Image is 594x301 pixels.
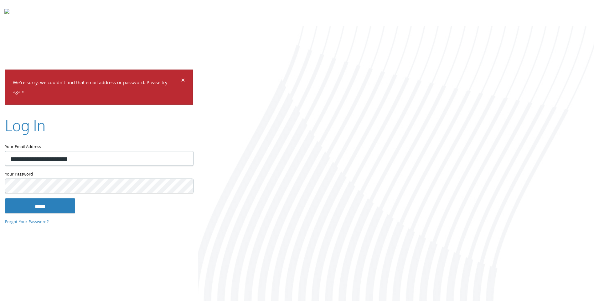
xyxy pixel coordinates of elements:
h2: Log In [5,115,45,135]
span: × [181,75,185,87]
a: Forgot Your Password? [5,219,49,226]
p: We're sorry, we couldn't find that email address or password. Please try again. [13,79,180,97]
img: todyl-logo-dark.svg [4,7,9,19]
button: Dismiss alert [181,78,185,85]
label: Your Password [5,171,193,178]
